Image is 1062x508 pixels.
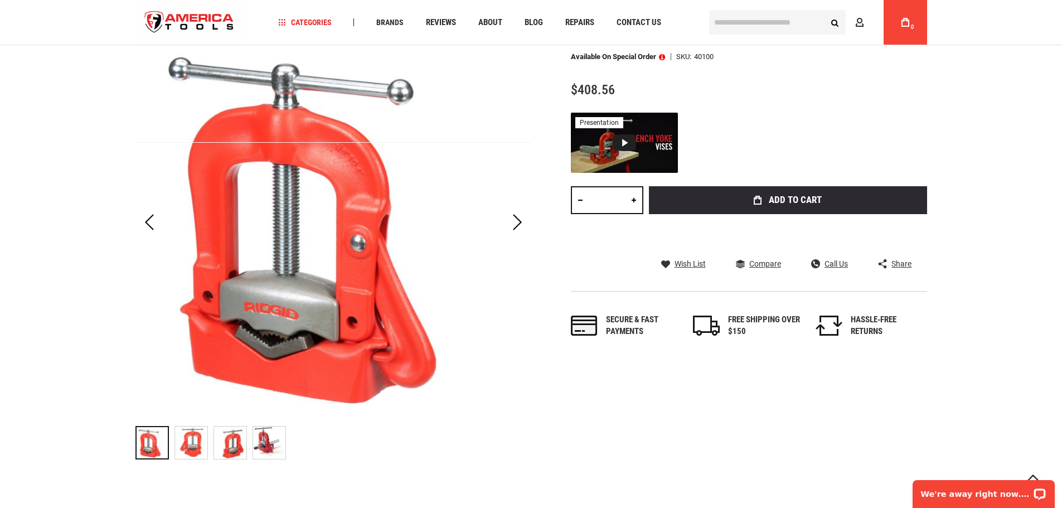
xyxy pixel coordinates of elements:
iframe: LiveChat chat widget [905,473,1062,508]
div: FREE SHIPPING OVER $150 [728,314,801,338]
a: Compare [736,259,781,269]
a: Wish List [661,259,706,269]
span: 0 [911,24,914,30]
div: Previous [135,25,163,420]
p: Available on Special Order [571,53,665,61]
img: RIDGID 40100 VISE, 25A BENCH YOKE [135,25,531,420]
div: Secure & fast payments [606,314,678,338]
img: returns [816,316,842,336]
span: Wish List [675,260,706,268]
div: Next [503,25,531,420]
a: Call Us [811,259,848,269]
a: Contact Us [612,15,666,30]
span: Call Us [825,260,848,268]
span: Repairs [565,18,594,27]
span: Contact Us [617,18,661,27]
iframe: Secure express checkout frame [647,217,929,250]
span: Add to Cart [769,195,822,205]
span: Blog [525,18,543,27]
div: HASSLE-FREE RETURNS [851,314,923,338]
img: America Tools [135,2,244,43]
div: 40100 [694,53,714,60]
span: About [478,18,502,27]
a: store logo [135,2,244,43]
span: Categories [278,18,332,26]
a: About [473,15,507,30]
a: Blog [520,15,548,30]
img: RIDGID 40100 VISE, 25A BENCH YOKE [214,427,246,459]
strong: SKU [676,53,694,60]
a: Repairs [560,15,599,30]
a: Categories [273,15,337,30]
img: shipping [693,316,720,336]
button: Add to Cart [649,186,927,214]
div: RIDGID 40100 VISE, 25A BENCH YOKE [135,420,174,465]
div: RIDGID 40100 VISE, 25A BENCH YOKE [174,420,214,465]
div: RIDGID 40100 VISE, 25A BENCH YOKE [214,420,253,465]
span: Reviews [426,18,456,27]
span: Share [891,260,911,268]
button: Search [825,12,846,33]
div: RIDGID 40100 VISE, 25A BENCH YOKE [253,420,286,465]
a: Reviews [421,15,461,30]
img: payments [571,316,598,336]
a: Brands [371,15,409,30]
img: RIDGID 40100 VISE, 25A BENCH YOKE [175,427,207,459]
span: Brands [376,18,404,26]
span: Compare [749,260,781,268]
img: RIDGID 40100 VISE, 25A BENCH YOKE [253,427,285,459]
span: $408.56 [571,82,615,98]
